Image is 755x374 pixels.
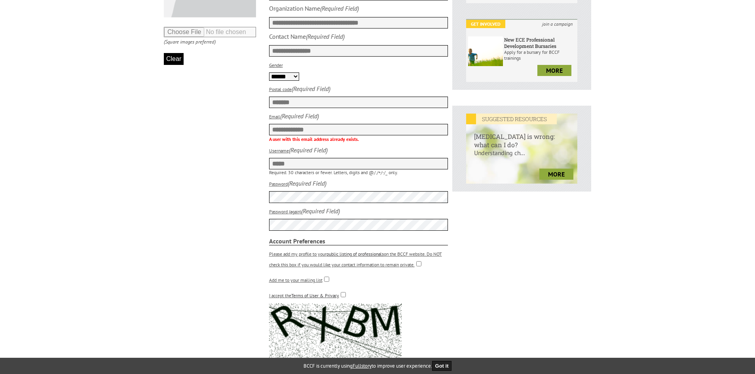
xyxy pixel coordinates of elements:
[466,114,557,124] em: SUGGESTED RESOURCES
[288,179,326,187] i: (Required Field)
[353,363,372,369] a: Fullstory
[269,277,322,283] label: Add me to your mailing list
[269,4,320,12] div: Organization Name
[269,62,283,68] label: Gender
[306,32,345,40] i: (Required Field)
[269,181,288,187] label: Password
[269,292,339,298] label: I accept the
[269,32,306,40] div: Contact Name
[269,169,448,175] p: Required. 30 characters or fewer. Letters, digits and @/./+/-/_ only.
[504,36,575,49] h6: New ECE Professional Development Bursaries
[291,292,339,298] a: Terms of User & Privacy
[466,149,577,165] p: Understanding ch...
[537,65,571,76] a: more
[269,114,280,120] label: Email
[280,112,319,120] i: (Required Field)
[292,85,330,93] i: (Required Field)
[289,146,328,154] i: (Required Field)
[432,361,452,371] button: Got it
[164,38,216,45] i: (Square images preferred)
[504,49,575,61] p: Apply for a bursary for BCCF trainings
[269,304,402,366] img: captcha
[466,124,577,149] h6: [MEDICAL_DATA] is wrong: what can I do?
[269,136,448,142] p: A user with this email address already exists.
[269,251,442,268] label: Please add my profile to your on the BCCF website. Do NOT check this box if you would like your c...
[301,207,340,215] i: (Required Field)
[537,20,577,28] i: join a campaign
[320,4,359,12] i: (Required Field)
[164,53,184,65] button: Clear
[269,86,292,92] label: Postal code
[269,237,448,245] strong: Account Preferences
[539,169,573,180] a: more
[269,209,301,215] label: Password (again)
[466,20,505,28] em: Get Involved
[269,148,289,154] label: Username
[326,251,384,257] a: public listing of professionals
